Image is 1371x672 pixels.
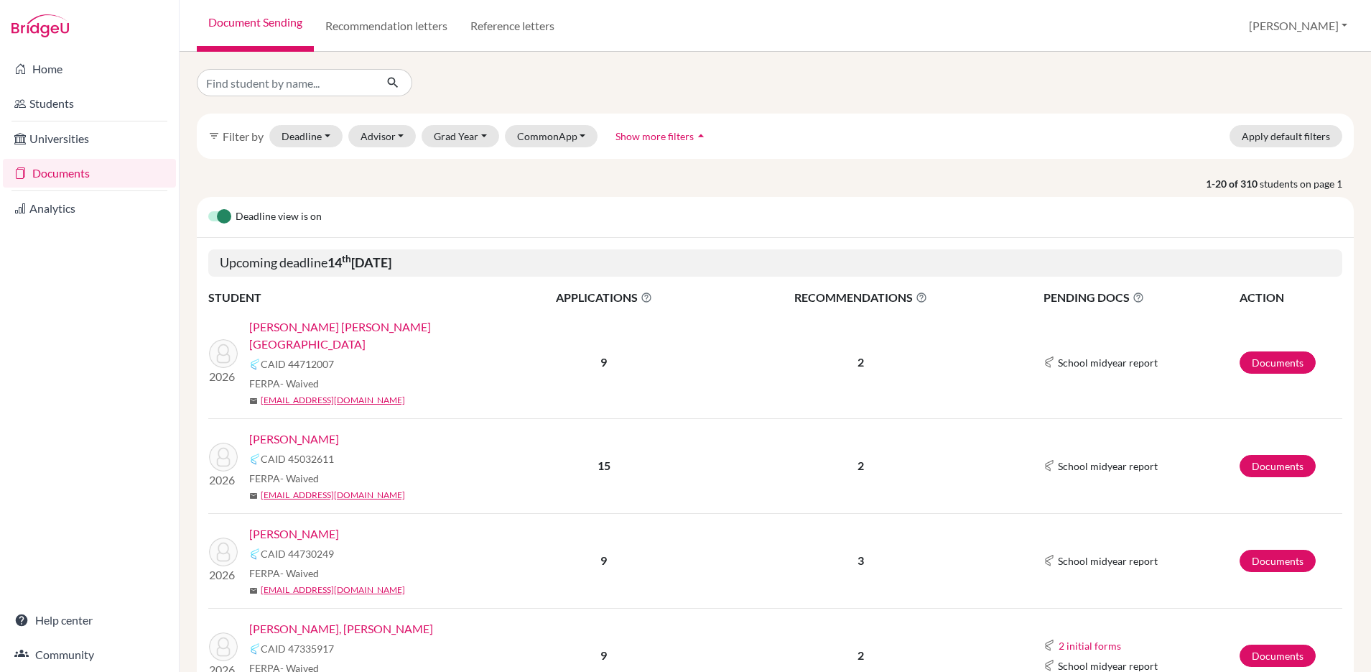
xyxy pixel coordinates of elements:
[1240,645,1316,667] a: Documents
[208,249,1342,277] h5: Upcoming deadline
[1044,555,1055,566] img: Common App logo
[209,632,238,661] img: Giacomín Méndez, Alessia Nicole
[249,359,261,370] img: Common App logo
[1240,351,1316,374] a: Documents
[261,394,405,407] a: [EMAIL_ADDRESS][DOMAIN_NAME]
[1240,550,1316,572] a: Documents
[280,472,319,484] span: - Waived
[1044,356,1055,368] img: Common App logo
[249,397,258,405] span: mail
[598,459,610,472] b: 15
[712,289,1008,306] span: RECOMMENDATIONS
[1058,638,1122,654] button: 2 initial forms
[261,584,405,597] a: [EMAIL_ADDRESS][DOMAIN_NAME]
[342,253,351,264] sup: th
[236,208,322,226] span: Deadline view is on
[327,254,391,270] b: 14 [DATE]
[712,552,1008,569] p: 3
[694,129,708,143] i: arrow_drop_up
[3,55,176,83] a: Home
[712,647,1008,664] p: 2
[249,566,319,581] span: FERPA
[249,454,261,465] img: Common App logo
[712,354,1008,371] p: 2
[1242,12,1354,40] button: [PERSON_NAME]
[261,489,405,502] a: [EMAIL_ADDRESS][DOMAIN_NAME]
[249,525,339,543] a: [PERSON_NAME]
[197,69,375,96] input: Find student by name...
[209,566,238,584] p: 2026
[1044,660,1055,671] img: Common App logo
[600,648,607,662] b: 9
[208,288,496,307] th: STUDENT
[249,471,319,486] span: FERPA
[3,640,176,669] a: Community
[348,125,417,147] button: Advisor
[209,368,238,385] p: 2026
[249,643,261,655] img: Common App logo
[249,492,258,500] span: mail
[280,377,319,390] span: - Waived
[261,451,334,466] span: CAID 45032611
[249,548,261,560] img: Common App logo
[280,567,319,579] span: - Waived
[261,356,334,372] span: CAID 44712007
[1260,176,1354,191] span: students on page 1
[1044,460,1055,471] img: Common App logo
[209,443,238,471] img: Curry, Owen
[269,125,343,147] button: Deadline
[505,125,598,147] button: CommonApp
[422,125,499,147] button: Grad Year
[1044,289,1238,306] span: PENDING DOCS
[3,606,176,635] a: Help center
[261,641,334,656] span: CAID 47335917
[1058,553,1158,569] span: School midyear report
[261,546,334,561] span: CAID 44730249
[1206,176,1260,191] strong: 1-20 of 310
[249,431,339,448] a: [PERSON_NAME]
[11,14,69,37] img: Bridge-U
[249,620,433,638] a: [PERSON_NAME], [PERSON_NAME]
[1058,355,1158,370] span: School midyear report
[3,124,176,153] a: Universities
[600,355,607,369] b: 9
[223,129,264,143] span: Filter by
[208,130,220,142] i: filter_list
[209,471,238,489] p: 2026
[3,194,176,223] a: Analytics
[3,89,176,118] a: Students
[712,457,1008,474] p: 2
[600,553,607,567] b: 9
[1239,288,1342,307] th: ACTION
[615,130,694,142] span: Show more filters
[249,586,258,595] span: mail
[1058,459,1158,474] span: School midyear report
[249,318,506,353] a: [PERSON_NAME] [PERSON_NAME][GEOGRAPHIC_DATA]
[3,159,176,188] a: Documents
[1240,455,1316,477] a: Documents
[209,538,238,566] img: Davidson, Ruby
[1044,640,1055,651] img: Common App logo
[1230,125,1342,147] button: Apply default filters
[496,289,711,306] span: APPLICATIONS
[603,125,720,147] button: Show more filtersarrow_drop_up
[209,339,238,368] img: Castro Montvelisky, Sofía
[249,376,319,391] span: FERPA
